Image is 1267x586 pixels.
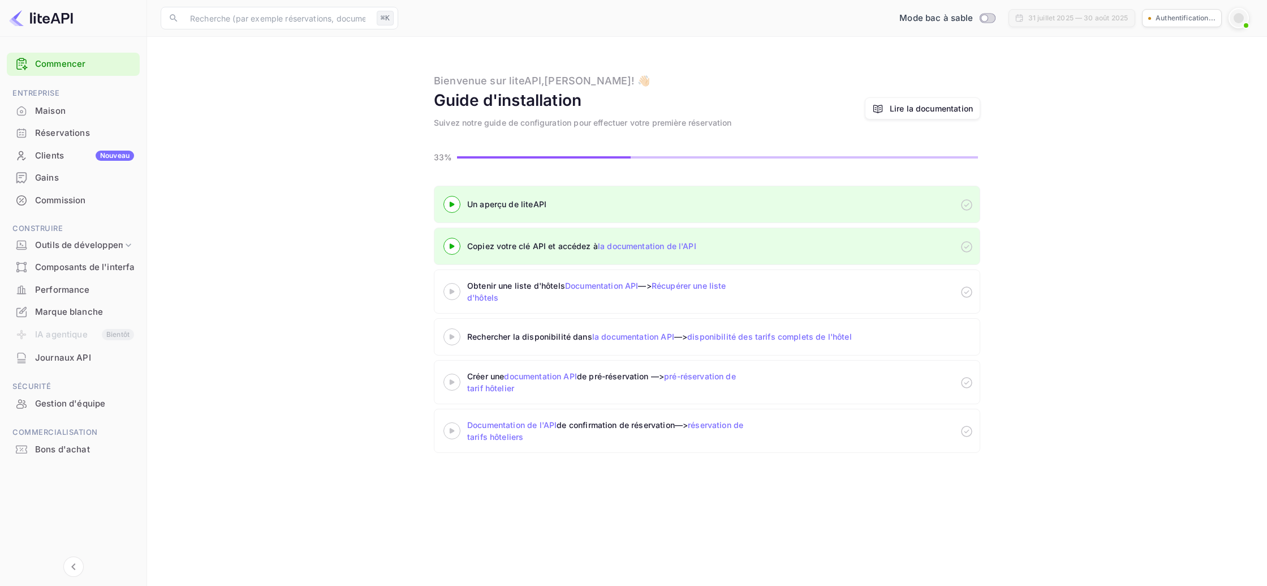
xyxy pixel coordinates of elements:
[7,393,140,414] a: Gestion d'équipe
[35,444,90,455] font: Bons d'achat
[7,190,140,212] div: Commission
[467,371,504,381] font: Créer une
[467,371,736,393] a: pré-réservation de tarif hôtelier
[7,100,140,121] a: Maison
[7,301,140,323] div: Marque blanche
[381,14,390,22] font: ⌘K
[7,122,140,144] div: Réservations
[7,167,140,189] div: Gains
[1028,14,1128,22] font: 31 juillet 2025 — 30 août 2025
[35,398,105,409] font: Gestion d'équipe
[183,7,372,29] input: Recherche (par exemple réservations, documentation)
[7,279,140,300] a: Performance
[7,145,140,167] div: ClientsNouveau
[7,236,140,255] div: Outils de développement
[35,284,90,295] font: Performance
[467,241,598,251] font: Copiez votre clé API et accédez à
[467,281,565,290] font: Obtenir une liste d'hôtels
[100,151,130,160] font: Nouveau
[12,88,59,97] font: Entreprise
[890,102,973,114] a: Lire la documentation
[899,12,973,23] font: Mode bac à sable
[35,105,66,116] font: Maison
[35,262,189,272] font: Composants de l'interface utilisateur
[7,301,140,322] a: Marque blanche
[7,347,140,368] a: Journaux API
[631,75,649,87] font: ! 👋🏻
[687,332,852,341] a: disponibilité des tarifs complets de l'hôtel
[35,150,64,161] font: Clients
[565,281,639,290] a: Documentation API
[467,332,592,341] font: Rechercher la disponibilité dans
[12,427,98,437] font: Commercialisation
[1156,14,1216,22] font: Authentification...
[434,91,581,110] font: Guide d'installation
[35,352,91,363] font: Journaux API
[7,167,140,188] a: Gains
[7,256,140,277] a: Composants de l'interface utilisateur
[35,58,134,71] a: Commencer
[7,279,140,301] div: Performance
[504,371,577,381] a: documentation API
[7,53,140,76] div: Commencer
[9,9,73,27] img: Logo LiteAPI
[467,199,546,209] font: Un aperçu de liteAPI
[12,224,63,233] font: Construire
[7,100,140,122] div: Maison
[467,281,726,302] a: Récupérer une liste d'hôtels
[865,97,980,119] a: Lire la documentation
[35,127,90,138] font: Réservations
[592,332,674,341] a: la documentation API
[895,12,999,25] div: Passer en mode Production
[63,557,84,577] button: Réduire la navigation
[467,420,743,442] a: réservation de tarifs hôteliers
[7,393,140,415] div: Gestion d'équipe
[35,195,86,206] font: Commission
[35,58,85,69] font: Commencer
[7,256,140,279] div: Composants de l'interface utilisateur
[434,152,452,162] font: 33%
[7,439,140,460] a: Bons d'achat
[7,439,140,461] div: Bons d'achat
[544,75,631,87] font: [PERSON_NAME]
[434,75,544,87] font: Bienvenue sur liteAPI,
[7,145,140,166] a: ClientsNouveau
[890,104,973,113] font: Lire la documentation
[434,118,732,127] font: Suivez notre guide de configuration pour effectuer votre première réservation
[557,420,675,430] font: de confirmation de réservation
[7,190,140,211] a: Commission
[467,420,557,430] a: Documentation de l'API
[12,382,51,391] font: Sécurité
[7,122,140,143] a: Réservations
[577,371,664,381] font: de pré-réservation —>
[675,420,688,430] font: —>
[35,306,103,317] font: Marque blanche
[674,332,687,341] font: —>
[7,347,140,369] div: Journaux API
[35,172,59,183] font: Gains
[638,281,651,290] font: —>
[35,239,139,250] font: Outils de développement
[598,241,696,251] a: la documentation de l'API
